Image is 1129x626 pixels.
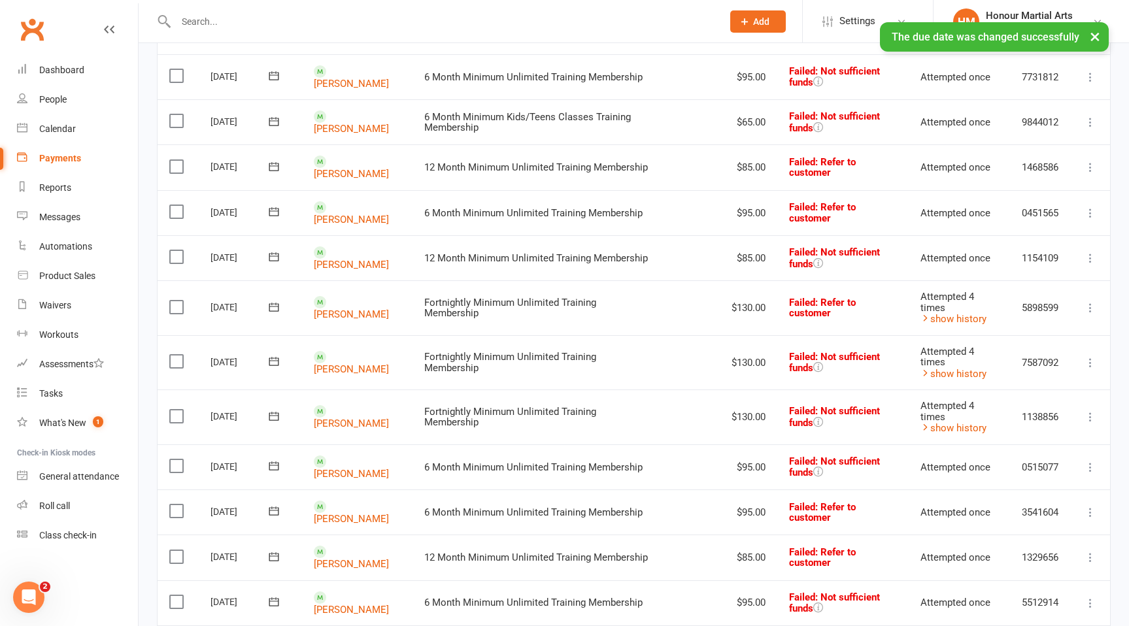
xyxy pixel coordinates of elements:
[424,111,631,134] span: 6 Month Minimum Kids/Teens Classes Training Membership
[789,546,856,569] span: : Refer to customer
[17,261,138,291] a: Product Sales
[39,329,78,340] div: Workouts
[920,368,986,380] a: show history
[211,111,271,131] div: [DATE]
[839,7,875,36] span: Settings
[211,546,271,567] div: [DATE]
[920,252,990,264] span: Attempted once
[920,461,990,473] span: Attempted once
[1010,144,1071,189] td: 1468586
[789,455,880,479] span: Failed
[789,246,880,270] span: Failed
[720,535,777,580] td: $85.00
[920,552,990,563] span: Attempted once
[39,418,86,428] div: What's New
[920,161,990,173] span: Attempted once
[920,71,990,83] span: Attempted once
[424,552,648,563] span: 12 Month Minimum Unlimited Training Membership
[789,351,880,374] span: Failed
[314,513,389,525] a: [PERSON_NAME]
[17,462,138,491] a: General attendance kiosk mode
[1010,280,1071,335] td: 5898599
[720,235,777,280] td: $85.00
[920,291,974,314] span: Attempted 4 times
[211,352,271,372] div: [DATE]
[720,489,777,535] td: $95.00
[17,491,138,521] a: Roll call
[789,246,880,270] span: : Not sufficient funds
[720,144,777,189] td: $85.00
[314,467,389,479] a: [PERSON_NAME]
[789,405,880,429] span: Failed
[920,313,986,325] a: show history
[789,156,856,179] span: Failed
[720,54,777,99] td: $95.00
[39,65,84,75] div: Dashboard
[789,297,856,320] span: Failed
[880,22,1109,52] div: The due date was changed successfully
[39,359,104,369] div: Assessments
[39,153,81,163] div: Payments
[789,546,856,569] span: Failed
[1010,389,1071,444] td: 1138856
[314,603,389,615] a: [PERSON_NAME]
[16,13,48,46] a: Clubworx
[1010,54,1071,99] td: 7731812
[1010,190,1071,235] td: 0451565
[789,201,856,224] span: : Refer to customer
[39,530,97,540] div: Class check-in
[314,168,389,180] a: [PERSON_NAME]
[1010,444,1071,489] td: 0515077
[789,156,856,179] span: : Refer to customer
[211,156,271,176] div: [DATE]
[17,144,138,173] a: Payments
[17,350,138,379] a: Assessments
[720,389,777,444] td: $130.00
[211,297,271,317] div: [DATE]
[39,300,71,310] div: Waivers
[314,123,389,135] a: [PERSON_NAME]
[17,203,138,232] a: Messages
[424,297,596,320] span: Fortnightly Minimum Unlimited Training Membership
[789,110,880,134] span: : Not sufficient funds
[39,241,92,252] div: Automations
[424,161,648,173] span: 12 Month Minimum Unlimited Training Membership
[17,408,138,438] a: What's New1
[720,335,777,390] td: $130.00
[211,501,271,521] div: [DATE]
[720,99,777,144] td: $65.00
[17,56,138,85] a: Dashboard
[424,406,596,429] span: Fortnightly Minimum Unlimited Training Membership
[986,10,1073,22] div: Honour Martial Arts
[13,582,44,613] iframe: Intercom live chat
[314,213,389,225] a: [PERSON_NAME]
[211,591,271,612] div: [DATE]
[789,501,856,524] span: : Refer to customer
[424,351,596,374] span: Fortnightly Minimum Unlimited Training Membership
[720,190,777,235] td: $95.00
[93,416,103,427] span: 1
[789,65,880,89] span: Failed
[17,173,138,203] a: Reports
[39,501,70,511] div: Roll call
[211,66,271,86] div: [DATE]
[211,202,271,222] div: [DATE]
[424,252,648,264] span: 12 Month Minimum Unlimited Training Membership
[17,85,138,114] a: People
[920,597,990,608] span: Attempted once
[920,422,986,434] a: show history
[39,388,63,399] div: Tasks
[920,207,990,219] span: Attempted once
[1010,99,1071,144] td: 9844012
[1010,580,1071,625] td: 5512914
[17,232,138,261] a: Automations
[17,521,138,550] a: Class kiosk mode
[920,346,974,369] span: Attempted 4 times
[314,363,389,375] a: [PERSON_NAME]
[211,456,271,476] div: [DATE]
[753,16,769,27] span: Add
[424,461,643,473] span: 6 Month Minimum Unlimited Training Membership
[424,207,643,219] span: 6 Month Minimum Unlimited Training Membership
[920,506,990,518] span: Attempted once
[314,418,389,429] a: [PERSON_NAME]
